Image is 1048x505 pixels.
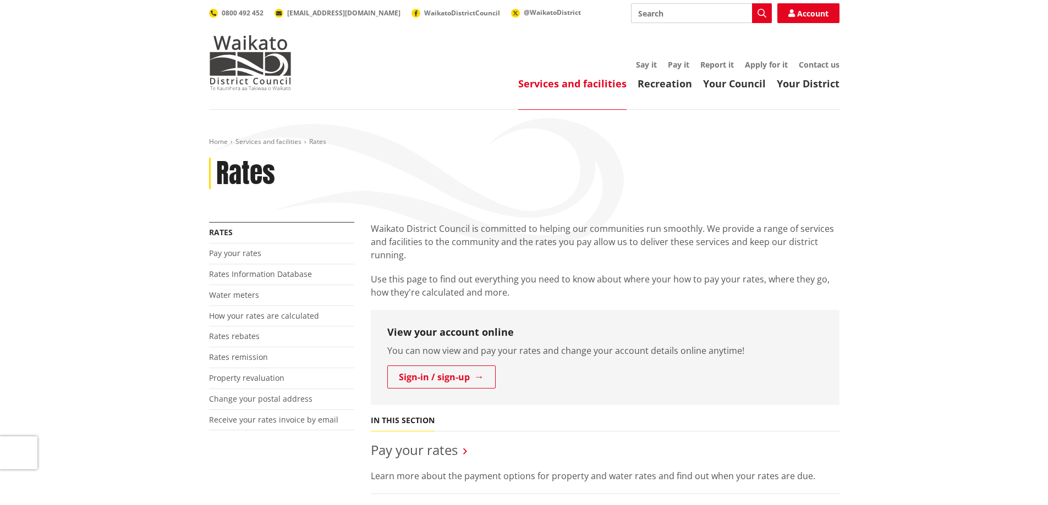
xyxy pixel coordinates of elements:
a: How your rates are calculated [209,310,319,321]
span: @WaikatoDistrict [524,8,581,17]
h5: In this section [371,416,435,425]
a: WaikatoDistrictCouncil [411,8,500,18]
a: Rates Information Database [209,269,312,279]
span: Rates [309,137,326,146]
span: 0800 492 452 [222,8,264,18]
a: Water meters [209,290,259,300]
a: Pay it [668,59,689,70]
p: Learn more about the payment options for property and water rates and find out when your rates ar... [371,469,840,482]
a: 0800 492 452 [209,8,264,18]
a: Home [209,137,228,146]
p: Use this page to find out everything you need to know about where your how to pay your rates, whe... [371,273,840,299]
a: @WaikatoDistrict [511,8,581,17]
a: Rates remission [209,352,268,362]
a: Apply for it [745,59,788,70]
a: Report it [700,59,734,70]
a: Recreation [638,77,692,90]
a: Services and facilities [235,137,301,146]
p: You can now view and pay your rates and change your account details online anytime! [387,344,823,357]
a: Contact us [799,59,840,70]
a: Pay your rates [371,441,458,459]
input: Search input [631,3,772,23]
span: WaikatoDistrictCouncil [424,8,500,18]
a: [EMAIL_ADDRESS][DOMAIN_NAME] [275,8,400,18]
a: Rates rebates [209,331,260,341]
p: Waikato District Council is committed to helping our communities run smoothly. We provide a range... [371,222,840,262]
h1: Rates [216,158,275,190]
img: Waikato District Council - Te Kaunihera aa Takiwaa o Waikato [209,35,292,90]
a: Sign-in / sign-up [387,365,496,389]
a: Receive your rates invoice by email [209,414,338,425]
span: [EMAIL_ADDRESS][DOMAIN_NAME] [287,8,400,18]
a: Say it [636,59,657,70]
h3: View your account online [387,326,823,338]
a: Rates [209,227,233,237]
a: Your District [777,77,840,90]
a: Account [777,3,840,23]
a: Change your postal address [209,393,312,404]
a: Pay your rates [209,248,261,258]
a: Services and facilities [518,77,627,90]
nav: breadcrumb [209,137,840,147]
a: Your Council [703,77,766,90]
a: Property revaluation [209,373,284,383]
